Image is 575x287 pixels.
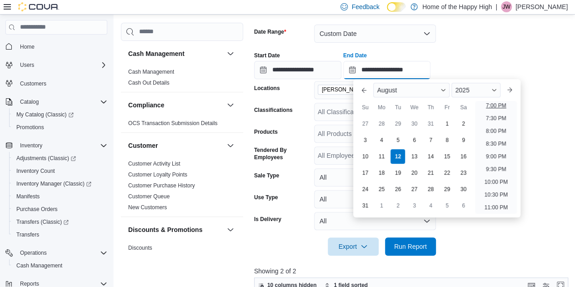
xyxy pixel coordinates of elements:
div: day-4 [374,133,389,147]
button: Operations [16,247,50,258]
div: day-2 [456,116,470,131]
a: Adjustments (Classic) [13,153,80,164]
button: All [314,168,436,186]
span: Promotions [16,124,44,131]
button: Compliance [225,100,236,111]
li: 7:00 PM [482,100,510,111]
div: day-10 [358,149,372,164]
div: day-28 [423,182,438,196]
span: Inventory [16,140,107,151]
a: Promotions [13,122,48,133]
div: day-31 [423,116,438,131]
button: Transfers [9,228,111,241]
a: Transfers [13,229,43,240]
span: JW [502,1,510,12]
a: Inventory Manager (Classic) [9,177,111,190]
div: day-21 [423,166,438,180]
span: Inventory Manager (Classic) [16,180,91,187]
span: Cash Out Details [128,79,170,86]
label: Locations [254,85,280,92]
a: Customer Queue [128,193,170,200]
div: day-30 [456,182,470,196]
button: Inventory Count [9,165,111,177]
button: Custom Date [314,25,436,43]
span: Operations [16,247,107,258]
button: Compliance [128,101,223,110]
li: 9:30 PM [482,164,510,175]
a: Transfers (Classic) [9,216,111,228]
span: Home [20,43,35,50]
button: Next month [502,83,517,97]
button: All [314,190,436,208]
div: day-3 [358,133,372,147]
h3: Customer [128,141,158,150]
button: Users [2,59,111,71]
span: Users [16,60,107,70]
a: Home [16,41,38,52]
div: Button. Open the month selector. August is currently selected. [373,83,450,97]
div: Button. Open the year selector. 2025 is currently selected. [451,83,500,97]
span: Transfers (Classic) [16,218,69,226]
div: Su [358,100,372,115]
button: Manifests [9,190,111,203]
li: 7:30 PM [482,113,510,124]
div: day-11 [374,149,389,164]
a: Adjustments (Classic) [9,152,111,165]
a: Manifests [13,191,43,202]
div: day-12 [390,149,405,164]
div: Discounts & Promotions [121,242,243,279]
ul: Time [475,101,516,214]
span: Operations [20,249,47,257]
a: Inventory Count [13,166,59,176]
span: New Customers [128,204,167,211]
button: Cash Management [9,259,111,272]
a: Customer Purchase History [128,182,195,189]
div: day-6 [456,198,470,213]
button: Catalog [16,96,42,107]
a: Transfers (Classic) [13,217,72,227]
li: 11:00 PM [480,202,511,213]
label: Start Date [254,52,280,59]
span: Customers [20,80,46,87]
span: Feedback [351,2,379,11]
button: Discounts & Promotions [225,224,236,235]
h3: Cash Management [128,49,185,58]
div: Sa [456,100,470,115]
label: Is Delivery [254,216,281,223]
span: Home [16,41,107,52]
button: Inventory [2,139,111,152]
div: Fr [440,100,454,115]
div: day-30 [407,116,421,131]
li: 8:30 PM [482,138,510,149]
li: 8:00 PM [482,126,510,136]
div: day-27 [407,182,421,196]
span: Export [333,237,373,256]
div: August, 2025 [357,116,471,214]
span: Purchase Orders [16,206,58,213]
div: Jacob Williams [501,1,512,12]
button: Promotions [9,121,111,134]
img: Cova [18,2,59,11]
div: day-17 [358,166,372,180]
a: Discounts [128,245,152,251]
div: day-29 [440,182,454,196]
button: Discounts & Promotions [128,225,223,234]
p: | [495,1,497,12]
a: Customer Activity List [128,161,180,167]
li: 9:00 PM [482,151,510,162]
h3: Compliance [128,101,164,110]
a: Customer Loyalty Points [128,171,187,178]
span: August [377,86,397,94]
span: [PERSON_NAME] - Second Ave - Prairie Records [322,85,393,94]
label: Products [254,128,278,136]
button: Users [16,60,38,70]
div: day-5 [440,198,454,213]
div: day-2 [390,198,405,213]
button: Customers [2,77,111,90]
div: day-26 [390,182,405,196]
a: Customers [16,78,50,89]
label: End Date [343,52,367,59]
